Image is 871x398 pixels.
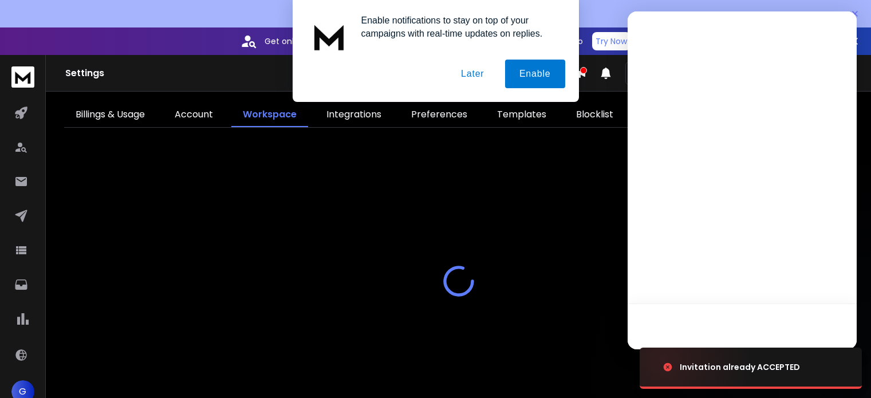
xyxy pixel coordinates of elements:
[505,60,565,88] button: Enable
[64,103,156,127] a: Billings & Usage
[352,14,565,40] div: Enable notifications to stay on top of your campaigns with real-time updates on replies.
[315,103,393,127] a: Integrations
[400,103,479,127] a: Preferences
[447,60,498,88] button: Later
[306,14,352,60] img: notification icon
[565,103,625,127] a: Blocklist
[640,336,754,398] img: image
[680,361,800,373] div: Invitation already ACCEPTED
[486,103,558,127] a: Templates
[231,103,308,127] a: Workspace
[163,103,224,127] a: Account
